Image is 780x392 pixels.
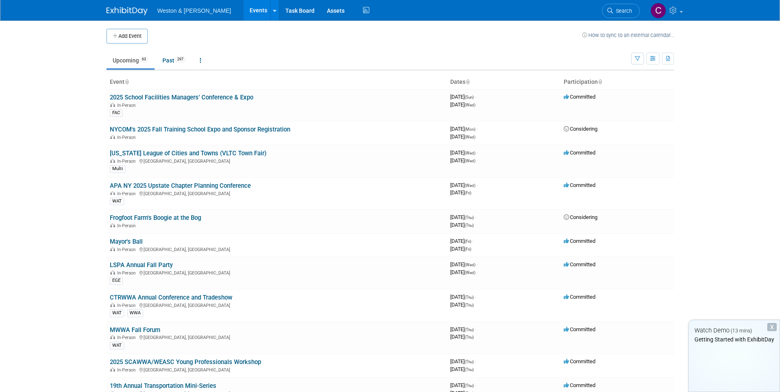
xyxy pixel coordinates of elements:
[117,159,138,164] span: In-Person
[110,334,444,340] div: [GEOGRAPHIC_DATA], [GEOGRAPHIC_DATA]
[110,294,232,301] a: CTRWWA Annual Conference and Tradeshow
[477,261,478,267] span: -
[450,246,471,252] span: [DATE]
[106,53,155,68] a: Upcoming63
[106,75,447,89] th: Event
[450,157,475,164] span: [DATE]
[582,32,674,38] a: How to sync to an external calendar...
[465,327,474,332] span: (Thu)
[110,261,173,269] a: LSPA Annual Fall Party
[110,157,444,164] div: [GEOGRAPHIC_DATA], [GEOGRAPHIC_DATA]
[110,109,123,117] div: FAC
[447,75,560,89] th: Dates
[110,366,444,373] div: [GEOGRAPHIC_DATA], [GEOGRAPHIC_DATA]
[110,159,115,163] img: In-Person Event
[117,270,138,276] span: In-Person
[156,53,192,68] a: Past297
[564,126,597,132] span: Considering
[450,294,476,300] span: [DATE]
[106,7,148,15] img: ExhibitDay
[475,214,476,220] span: -
[450,182,478,188] span: [DATE]
[450,222,474,228] span: [DATE]
[450,269,475,275] span: [DATE]
[450,126,478,132] span: [DATE]
[465,239,471,244] span: (Fri)
[117,223,138,228] span: In-Person
[450,382,476,388] span: [DATE]
[564,94,595,100] span: Committed
[450,214,476,220] span: [DATE]
[110,214,201,221] a: Frogfoot Farm's Boogie at the Bog
[450,238,474,244] span: [DATE]
[450,189,471,196] span: [DATE]
[106,29,148,44] button: Add Event
[110,247,115,251] img: In-Person Event
[110,191,115,195] img: In-Person Event
[564,214,597,220] span: Considering
[450,302,474,308] span: [DATE]
[564,382,595,388] span: Committed
[472,238,474,244] span: -
[117,135,138,140] span: In-Person
[465,383,474,388] span: (Thu)
[465,247,471,251] span: (Fri)
[110,94,253,101] a: 2025 School Facilities Managers’ Conference & Expo
[110,270,115,274] img: In-Person Event
[450,261,478,267] span: [DATE]
[465,335,474,339] span: (Thu)
[110,238,143,245] a: Mayor's Ball
[465,103,475,107] span: (Wed)
[117,367,138,373] span: In-Person
[125,78,129,85] a: Sort by Event Name
[613,8,632,14] span: Search
[598,78,602,85] a: Sort by Participation Type
[477,126,478,132] span: -
[475,358,476,364] span: -
[117,191,138,196] span: In-Person
[110,182,251,189] a: APA NY 2025 Upstate Chapter Planning Conference
[175,56,186,62] span: 297
[450,101,475,108] span: [DATE]
[110,165,125,173] div: Multi
[117,303,138,308] span: In-Person
[465,135,475,139] span: (Wed)
[477,182,478,188] span: -
[465,183,475,188] span: (Wed)
[465,78,470,85] a: Sort by Start Date
[465,151,475,155] span: (Wed)
[475,326,476,332] span: -
[110,103,115,107] img: In-Person Event
[110,358,261,366] a: 2025 SCAWWA/WEASC Young Professionals Workshop
[110,246,444,252] div: [GEOGRAPHIC_DATA], [GEOGRAPHIC_DATA]
[117,335,138,340] span: In-Person
[450,134,475,140] span: [DATE]
[110,150,266,157] a: [US_STATE] League of Cities and Towns (VLTC Town Fair)
[564,326,595,332] span: Committed
[564,150,595,156] span: Committed
[110,382,216,390] a: 19th Annual Transportation Mini-Series
[110,302,444,308] div: [GEOGRAPHIC_DATA], [GEOGRAPHIC_DATA]
[602,4,640,18] a: Search
[139,56,148,62] span: 63
[564,182,595,188] span: Committed
[475,294,476,300] span: -
[465,95,474,99] span: (Sun)
[117,103,138,108] span: In-Person
[475,94,476,100] span: -
[110,367,115,371] img: In-Person Event
[689,335,780,344] div: Getting Started with ExhibitDay
[450,358,476,364] span: [DATE]
[650,3,666,18] img: Christina Gray
[110,342,124,349] div: WAT
[110,126,290,133] a: NYCOM's 2025 Fall Training School Expo and Sponsor Registration
[767,323,777,331] div: Dismiss
[465,263,475,267] span: (Wed)
[450,334,474,340] span: [DATE]
[110,135,115,139] img: In-Person Event
[110,326,160,334] a: MWWA Fall Forum
[465,159,475,163] span: (Wed)
[110,269,444,276] div: [GEOGRAPHIC_DATA], [GEOGRAPHIC_DATA]
[564,261,595,267] span: Committed
[110,309,124,317] div: WAT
